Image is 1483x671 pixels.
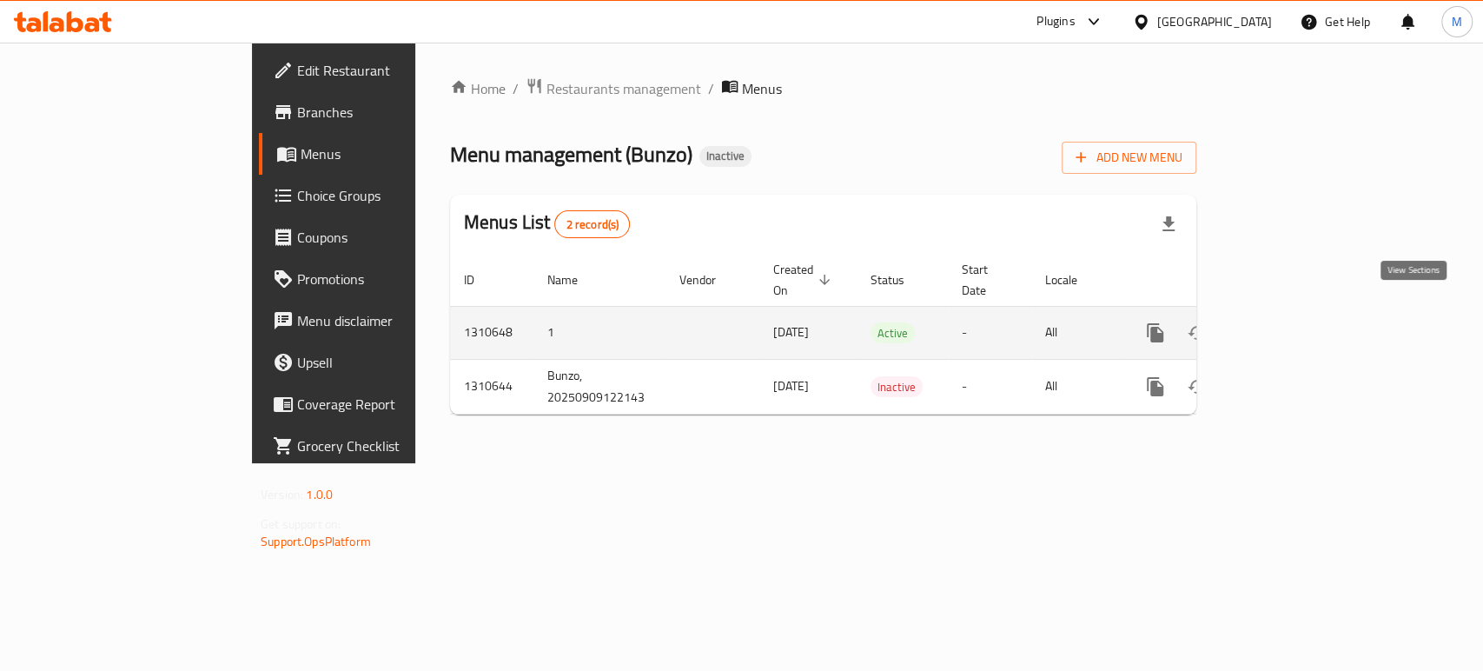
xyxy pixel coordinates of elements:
div: [GEOGRAPHIC_DATA] [1157,12,1272,31]
span: Inactive [699,149,751,163]
th: Actions [1121,254,1315,307]
span: Grocery Checklist [297,435,486,456]
a: Menu disclaimer [259,300,500,342]
a: Upsell [259,342,500,383]
button: Change Status [1176,366,1218,408]
span: Menu management ( Bunzo ) [450,135,692,174]
a: Promotions [259,258,500,300]
div: Inactive [871,376,923,397]
span: Add New Menu [1076,147,1182,169]
span: Start Date [962,259,1010,301]
a: Choice Groups [259,175,500,216]
button: more [1135,366,1176,408]
td: All [1031,306,1121,359]
span: Upsell [297,352,486,373]
span: [DATE] [773,375,809,397]
span: Promotions [297,269,486,289]
button: Change Status [1176,312,1218,354]
a: Grocery Checklist [259,425,500,467]
span: [DATE] [773,321,809,343]
li: / [513,78,519,99]
div: Total records count [554,210,630,238]
td: 1 [533,306,665,359]
a: Coverage Report [259,383,500,425]
div: Inactive [699,146,751,167]
span: Vendor [679,269,738,290]
a: Coupons [259,216,500,258]
table: enhanced table [450,254,1315,415]
span: M [1452,12,1462,31]
span: Created On [773,259,836,301]
span: Menu disclaimer [297,310,486,331]
a: Restaurants management [526,77,701,100]
span: 2 record(s) [555,216,629,233]
td: All [1031,359,1121,414]
span: Inactive [871,377,923,397]
span: Active [871,323,915,343]
span: Menus [301,143,486,164]
td: - [948,359,1031,414]
span: Menus [742,78,782,99]
span: Edit Restaurant [297,60,486,81]
div: Active [871,322,915,343]
button: Add New Menu [1062,142,1196,174]
td: Bunzo, 20250909122143 [533,359,665,414]
a: Edit Restaurant [259,50,500,91]
span: Restaurants management [546,78,701,99]
span: Get support on: [261,513,341,535]
span: Name [547,269,600,290]
a: Branches [259,91,500,133]
div: Export file [1148,203,1189,245]
button: more [1135,312,1176,354]
span: Locale [1045,269,1100,290]
span: Choice Groups [297,185,486,206]
span: Coverage Report [297,394,486,415]
nav: breadcrumb [450,77,1196,100]
span: Branches [297,102,486,123]
span: ID [464,269,497,290]
span: Version: [261,483,303,506]
div: Plugins [1036,11,1075,32]
span: Status [871,269,927,290]
h2: Menus List [464,209,630,238]
a: Menus [259,133,500,175]
span: 1.0.0 [306,483,333,506]
span: Coupons [297,227,486,248]
a: Support.OpsPlatform [261,530,371,553]
li: / [708,78,714,99]
td: - [948,306,1031,359]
